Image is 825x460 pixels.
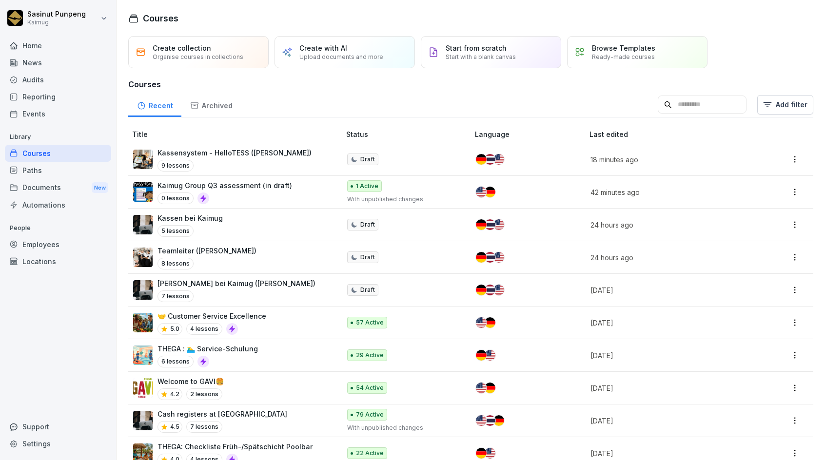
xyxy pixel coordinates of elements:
p: Library [5,129,111,145]
p: Draft [360,286,375,294]
p: 57 Active [356,318,384,327]
p: 4.5 [170,422,179,431]
p: With unpublished changes [347,423,459,432]
p: Draft [360,220,375,229]
img: de.svg [476,252,487,263]
p: Organise courses in collections [153,53,243,60]
p: Draft [360,155,375,164]
p: Create collection [153,44,211,52]
img: us.svg [485,350,495,361]
p: Start from scratch [446,44,507,52]
img: de.svg [485,187,495,197]
p: 9 lessons [157,160,194,172]
img: j3qvtondn2pyyk0uswimno35.png [133,378,153,398]
p: Last edited [589,129,756,139]
p: THEGA : 🏊‍♂️ Service-Schulung [157,344,258,354]
img: t4pbym28f6l0mdwi5yze01sv.png [133,313,153,332]
p: 6 lessons [157,356,194,367]
img: th.svg [485,415,495,426]
img: de.svg [476,154,487,165]
img: us.svg [476,187,487,197]
p: [DATE] [590,416,744,426]
p: 22 Active [356,449,384,458]
p: 🤝 Customer Service Excellence [157,311,266,321]
img: de.svg [476,350,487,361]
p: With unpublished changes [347,195,459,204]
p: THEGA: Checkliste Früh-/Spätschicht Poolbar [157,441,313,452]
p: Ready-made courses [592,53,655,60]
a: Employees [5,236,111,253]
p: [DATE] [590,448,744,459]
div: Documents [5,179,111,197]
p: Kaimug [27,19,86,26]
img: th.svg [485,252,495,263]
img: th.svg [485,154,495,165]
a: News [5,54,111,71]
p: Title [132,129,342,139]
img: de.svg [485,383,495,393]
p: 8 lessons [157,258,194,269]
img: de.svg [476,219,487,230]
img: dl77onhohrz39aq74lwupjv4.png [133,215,153,234]
div: New [92,182,108,193]
p: People [5,220,111,236]
a: Recent [128,92,181,117]
p: [DATE] [590,318,744,328]
div: Settings [5,435,111,452]
p: 18 minutes ago [590,154,744,165]
p: 54 Active [356,383,384,392]
div: Reporting [5,88,111,105]
p: 24 hours ago [590,220,744,230]
img: us.svg [476,383,487,393]
p: Kassen bei Kaimug [157,213,223,223]
p: 5 lessons [157,225,194,237]
a: Events [5,105,111,122]
p: 4 lessons [186,323,222,335]
a: Audits [5,71,111,88]
p: 2 lessons [186,388,222,400]
p: Kassensystem - HelloTESS ([PERSON_NAME]) [157,148,312,158]
p: [DATE] [590,383,744,393]
p: 0 lessons [157,192,194,204]
p: Cash registers at [GEOGRAPHIC_DATA] [157,409,287,419]
p: 24 hours ago [590,252,744,263]
a: Paths [5,162,111,179]
img: dl77onhohrz39aq74lwupjv4.png [133,280,153,300]
img: de.svg [476,285,487,295]
img: us.svg [493,154,504,165]
img: us.svg [493,285,504,295]
p: 79 Active [356,410,384,419]
p: 1 Active [356,182,378,191]
a: Locations [5,253,111,270]
a: Courses [5,145,111,162]
div: Archived [181,92,241,117]
p: 42 minutes ago [590,187,744,197]
p: Status [346,129,471,139]
p: 5.0 [170,325,179,333]
p: Sasinut Punpeng [27,10,86,19]
img: k4tsflh0pn5eas51klv85bn1.png [133,150,153,169]
img: us.svg [476,415,487,426]
img: us.svg [493,252,504,263]
img: de.svg [485,317,495,328]
p: Create with AI [299,44,347,52]
img: us.svg [476,317,487,328]
img: th.svg [485,219,495,230]
p: [DATE] [590,350,744,361]
img: us.svg [485,448,495,459]
a: Home [5,37,111,54]
a: Automations [5,196,111,213]
img: de.svg [493,415,504,426]
img: pytyph5pk76tu4q1kwztnixg.png [133,248,153,267]
button: Add filter [757,95,813,115]
div: Support [5,418,111,435]
p: [DATE] [590,285,744,295]
img: th.svg [485,285,495,295]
